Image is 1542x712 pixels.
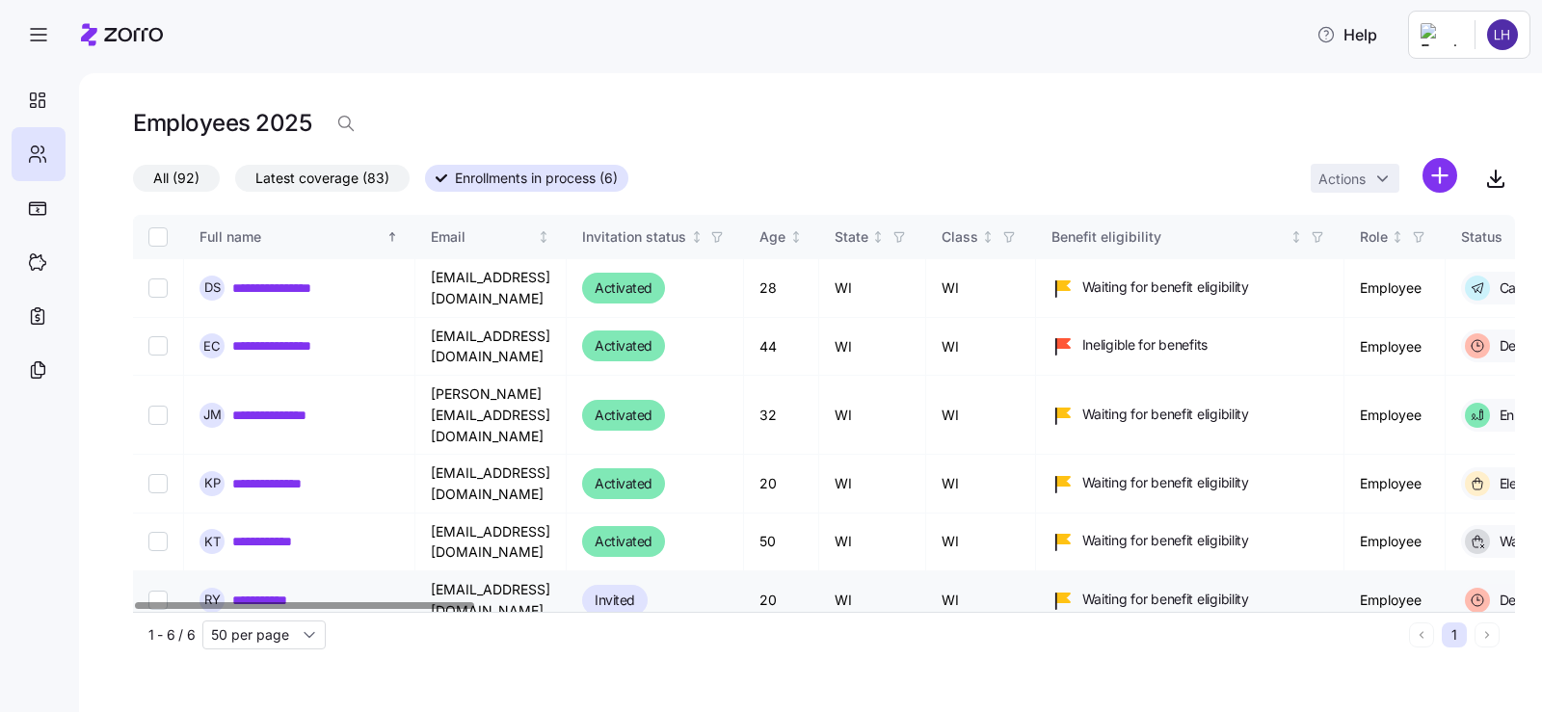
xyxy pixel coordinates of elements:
[1318,172,1366,186] span: Actions
[148,227,168,247] input: Select all records
[455,166,618,191] span: Enrollments in process (6)
[744,215,819,259] th: AgeNot sorted
[819,215,926,259] th: StateNot sorted
[1360,226,1388,248] div: Role
[203,409,222,421] span: J M
[1344,571,1446,629] td: Employee
[1082,277,1249,297] span: Waiting for benefit eligibility
[1409,622,1434,647] button: Previous page
[148,406,168,425] input: Select record 3
[415,376,567,455] td: [PERSON_NAME][EMAIL_ADDRESS][DOMAIN_NAME]
[415,259,567,318] td: [EMAIL_ADDRESS][DOMAIN_NAME]
[567,215,744,259] th: Invitation statusNot sorted
[1442,622,1467,647] button: 1
[385,230,399,244] div: Sorted ascending
[819,455,926,513] td: WI
[204,477,221,489] span: K P
[744,514,819,571] td: 50
[133,108,311,138] h1: Employees 2025
[1344,318,1446,376] td: Employee
[1082,335,1209,355] span: Ineligible for benefits
[431,226,534,248] div: Email
[148,591,168,610] input: Select record 6
[1344,376,1446,455] td: Employee
[595,277,652,300] span: Activated
[926,376,1036,455] td: WI
[926,318,1036,376] td: WI
[819,571,926,629] td: WI
[1487,19,1518,50] img: 96e328f018908eb6a5d67259af6310f1
[819,259,926,318] td: WI
[744,455,819,513] td: 20
[1316,23,1377,46] span: Help
[415,455,567,513] td: [EMAIL_ADDRESS][DOMAIN_NAME]
[744,571,819,629] td: 20
[204,593,221,606] span: R Y
[1344,215,1446,259] th: RoleNot sorted
[789,230,803,244] div: Not sorted
[1422,158,1457,193] svg: add icon
[204,281,221,294] span: D S
[744,376,819,455] td: 32
[1344,514,1446,571] td: Employee
[744,259,819,318] td: 28
[595,472,652,495] span: Activated
[595,334,652,357] span: Activated
[595,404,652,427] span: Activated
[1051,226,1287,248] div: Benefit eligibility
[1289,230,1303,244] div: Not sorted
[744,318,819,376] td: 44
[595,589,635,612] span: Invited
[926,259,1036,318] td: WI
[415,571,567,629] td: [EMAIL_ADDRESS][DOMAIN_NAME]
[1475,622,1500,647] button: Next page
[981,230,995,244] div: Not sorted
[1082,405,1249,424] span: Waiting for benefit eligibility
[835,226,868,248] div: State
[871,230,885,244] div: Not sorted
[582,226,686,248] div: Invitation status
[595,530,652,553] span: Activated
[1421,23,1459,46] img: Employer logo
[203,340,221,353] span: E C
[255,166,389,191] span: Latest coverage (83)
[204,536,221,548] span: K T
[148,532,168,551] input: Select record 5
[537,230,550,244] div: Not sorted
[942,226,978,248] div: Class
[819,318,926,376] td: WI
[148,625,195,645] span: 1 - 6 / 6
[1344,455,1446,513] td: Employee
[415,318,567,376] td: [EMAIL_ADDRESS][DOMAIN_NAME]
[759,226,785,248] div: Age
[1344,259,1446,318] td: Employee
[148,278,168,298] input: Select record 1
[819,514,926,571] td: WI
[819,376,926,455] td: WI
[926,514,1036,571] td: WI
[1082,473,1249,492] span: Waiting for benefit eligibility
[1391,230,1404,244] div: Not sorted
[415,514,567,571] td: [EMAIL_ADDRESS][DOMAIN_NAME]
[1311,164,1399,193] button: Actions
[926,571,1036,629] td: WI
[148,474,168,493] input: Select record 4
[415,215,567,259] th: EmailNot sorted
[1301,15,1393,54] button: Help
[926,215,1036,259] th: ClassNot sorted
[148,336,168,356] input: Select record 2
[1082,531,1249,550] span: Waiting for benefit eligibility
[199,226,383,248] div: Full name
[690,230,704,244] div: Not sorted
[926,455,1036,513] td: WI
[153,166,199,191] span: All (92)
[1082,590,1249,609] span: Waiting for benefit eligibility
[1036,215,1344,259] th: Benefit eligibilityNot sorted
[184,215,415,259] th: Full nameSorted ascending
